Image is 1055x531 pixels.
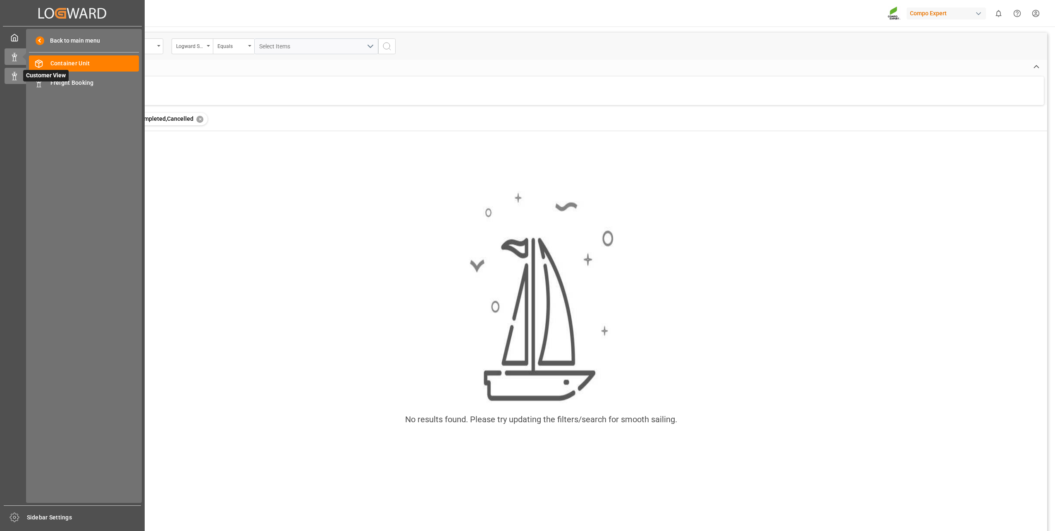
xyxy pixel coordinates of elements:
[29,55,139,72] a: Container Unit
[259,43,294,50] span: Select Items
[5,68,140,84] a: Customer ViewCustomer View
[254,38,378,54] button: open menu
[106,115,193,122] span: In Progress,Completed,Cancelled
[405,413,677,426] div: No results found. Please try updating the filters/search for smooth sailing.
[5,29,140,45] a: My Cockpit
[196,116,203,123] div: ✕
[50,79,139,87] span: Freight Booking
[29,74,139,91] a: Freight Booking
[469,191,613,404] img: smooth_sailing.jpeg
[378,38,396,54] button: search button
[172,38,213,54] button: open menu
[907,5,989,21] button: Compo Expert
[989,4,1008,23] button: show 0 new notifications
[50,59,139,68] span: Container Unit
[907,7,986,19] div: Compo Expert
[1008,4,1026,23] button: Help Center
[176,41,204,50] div: Logward Status
[27,513,141,522] span: Sidebar Settings
[888,6,901,21] img: Screenshot%202023-09-29%20at%2010.02.21.png_1712312052.png
[44,36,100,45] span: Back to main menu
[23,70,69,81] span: Customer View
[217,41,246,50] div: Equals
[213,38,254,54] button: open menu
